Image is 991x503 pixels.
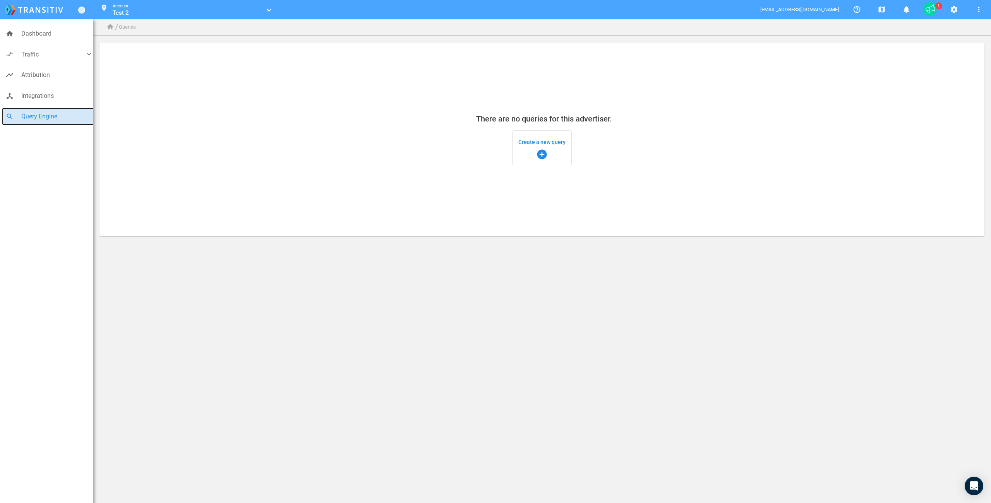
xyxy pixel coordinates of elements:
span: [EMAIL_ADDRESS][DOMAIN_NAME] [760,7,840,12]
span: Create a new query [518,135,566,160]
i: timeline [6,71,14,79]
span: Dashboard [21,29,93,39]
i: search [6,113,14,120]
mat-icon: help_outline [852,5,861,14]
mat-icon: notifications [902,5,911,14]
a: device_hubIntegrations [2,87,97,105]
a: homeDashboard [2,25,97,43]
mat-icon: add_circle [536,149,548,160]
a: Toggle Menu [78,7,85,14]
span: Query Engine [21,111,93,121]
mat-icon: location_on [99,4,109,14]
h2: There are no queries for this advertiser. [474,115,614,122]
li: / [115,21,118,33]
small: Account [113,3,129,9]
span: Test 2 [113,9,129,16]
button: More [971,2,986,17]
mat-icon: settings [949,5,958,14]
i: device_hub [6,92,14,100]
a: searchQuery Engine [2,108,97,125]
button: Create a new query [512,130,572,165]
li: Queries [119,23,136,31]
div: 1 [923,2,937,16]
span: Traffic [21,50,85,60]
a: timelineAttribution [2,66,97,84]
img: logo [5,5,63,15]
i: keyboard_arrow_down [85,50,93,58]
span: Attribution [21,70,93,80]
mat-icon: map [877,5,886,14]
i: home [106,23,114,31]
a: compare_arrowsTraffickeyboard_arrow_down [2,46,97,63]
mat-icon: more_vert [974,5,983,14]
div: 1 [935,2,942,9]
i: compare_arrows [6,50,14,58]
i: home [6,30,14,38]
div: Open Intercom Messenger [965,477,983,495]
span: Integrations [21,91,93,101]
